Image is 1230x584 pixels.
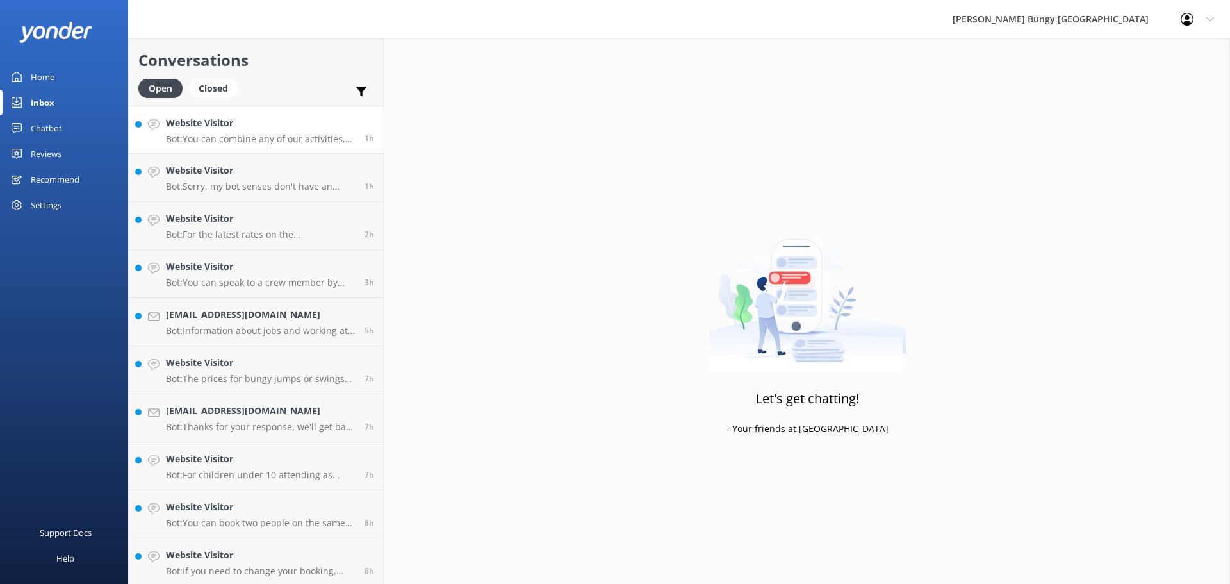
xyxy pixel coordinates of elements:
[166,452,355,466] h4: Website Visitor
[365,565,374,576] span: Aug 26 2025 12:01am (UTC +12:00) Pacific/Auckland
[31,115,62,141] div: Chatbot
[166,212,355,226] h4: Website Visitor
[166,565,355,577] p: Bot: If you need to change your booking, please give us a call on [PHONE_NUMBER], [PHONE_NUMBER] ...
[56,546,74,571] div: Help
[365,469,374,480] span: Aug 26 2025 12:52am (UTC +12:00) Pacific/Auckland
[166,356,355,370] h4: Website Visitor
[365,133,374,144] span: Aug 26 2025 07:48am (UTC +12:00) Pacific/Auckland
[166,163,355,178] h4: Website Visitor
[129,298,384,346] a: [EMAIL_ADDRESS][DOMAIN_NAME]Bot:Information about jobs and working at [GEOGRAPHIC_DATA], as well ...
[365,373,374,384] span: Aug 26 2025 01:44am (UTC +12:00) Pacific/Auckland
[166,404,355,418] h4: [EMAIL_ADDRESS][DOMAIN_NAME]
[31,192,61,218] div: Settings
[166,229,355,240] p: Bot: For the latest rates on the [GEOGRAPHIC_DATA] Bungy and the swing, please check out our acti...
[189,79,238,98] div: Closed
[31,141,61,167] div: Reviews
[166,548,355,562] h4: Website Visitor
[31,64,54,90] div: Home
[129,346,384,394] a: Website VisitorBot:The prices for bungy jumps or swings vary depending on the location and the ty...
[166,469,355,481] p: Bot: For children under 10 attending as spectators, you need to contact our team to book their sp...
[365,229,374,240] span: Aug 26 2025 06:45am (UTC +12:00) Pacific/Auckland
[365,325,374,336] span: Aug 26 2025 03:38am (UTC +12:00) Pacific/Auckland
[166,325,355,337] p: Bot: Information about jobs and working at [GEOGRAPHIC_DATA], as well as all of our current vacan...
[19,22,93,43] img: yonder-white-logo.png
[166,181,355,192] p: Bot: Sorry, my bot senses don't have an answer for that, please try and rephrase your question, I...
[166,116,355,130] h4: Website Visitor
[138,48,374,72] h2: Conversations
[166,277,355,288] p: Bot: You can speak to a crew member by calling [PHONE_NUMBER] or [PHONE_NUMBER] during our openin...
[129,394,384,442] a: [EMAIL_ADDRESS][DOMAIN_NAME]Bot:Thanks for your response, we'll get back to you as soon as we can...
[129,154,384,202] a: Website VisitorBot:Sorry, my bot senses don't have an answer for that, please try and rephrase yo...
[166,373,355,385] p: Bot: The prices for bungy jumps or swings vary depending on the location and the type of thrill y...
[365,181,374,192] span: Aug 26 2025 07:30am (UTC +12:00) Pacific/Auckland
[756,388,859,409] h3: Let's get chatting!
[129,250,384,298] a: Website VisitorBot:You can speak to a crew member by calling [PHONE_NUMBER] or [PHONE_NUMBER] dur...
[365,517,374,528] span: Aug 26 2025 12:10am (UTC +12:00) Pacific/Auckland
[166,421,355,433] p: Bot: Thanks for your response, we'll get back to you as soon as we can during opening hours.
[31,90,54,115] div: Inbox
[365,277,374,288] span: Aug 26 2025 05:07am (UTC +12:00) Pacific/Auckland
[709,212,906,372] img: artwork of a man stealing a conversation from at giant smartphone
[129,106,384,154] a: Website VisitorBot:You can combine any of our activities, including the Skywalk and Skyjump, to b...
[138,79,183,98] div: Open
[726,422,889,436] p: - Your friends at [GEOGRAPHIC_DATA]
[166,308,355,322] h4: [EMAIL_ADDRESS][DOMAIN_NAME]
[129,202,384,250] a: Website VisitorBot:For the latest rates on the [GEOGRAPHIC_DATA] Bungy and the swing, please chec...
[138,81,189,95] a: Open
[166,260,355,274] h4: Website Visitor
[189,81,244,95] a: Closed
[31,167,79,192] div: Recommend
[166,517,355,529] p: Bot: You can book two people on the same reservation. For tandem jumps or swings, reserve two ind...
[166,133,355,145] p: Bot: You can combine any of our activities, including the Skywalk and Skyjump, to be eligible for...
[129,442,384,490] a: Website VisitorBot:For children under 10 attending as spectators, you need to contact our team to...
[129,490,384,538] a: Website VisitorBot:You can book two people on the same reservation. For tandem jumps or swings, r...
[365,421,374,432] span: Aug 26 2025 01:11am (UTC +12:00) Pacific/Auckland
[40,520,92,546] div: Support Docs
[166,500,355,514] h4: Website Visitor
